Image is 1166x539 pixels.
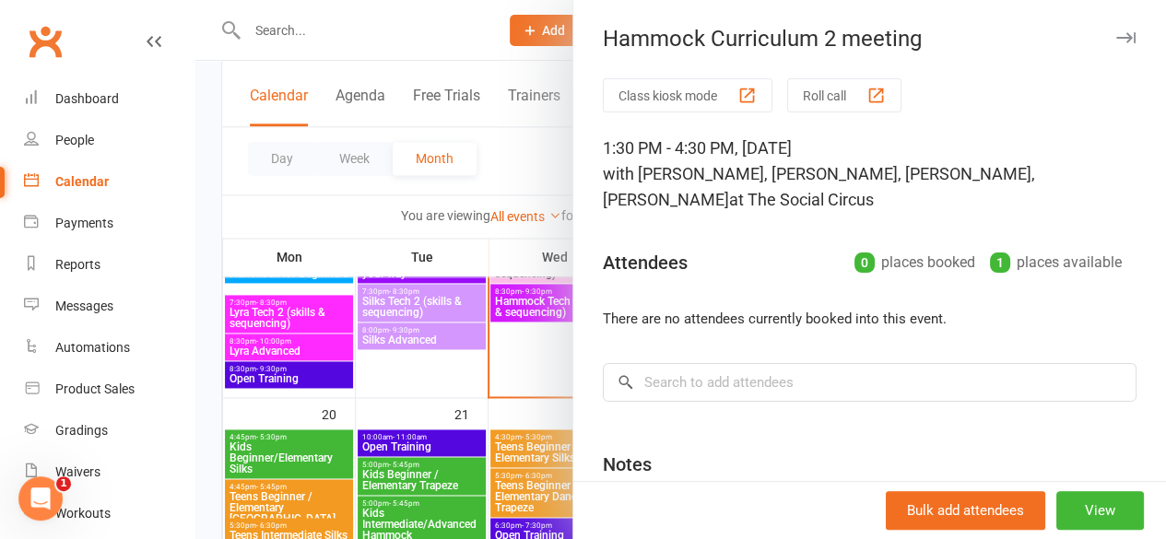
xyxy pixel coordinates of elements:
[55,133,94,147] div: People
[24,286,194,327] a: Messages
[787,78,901,112] button: Roll call
[854,252,875,273] div: 0
[24,161,194,203] a: Calendar
[55,257,100,272] div: Reports
[603,135,1137,213] div: 1:30 PM - 4:30 PM, [DATE]
[55,216,113,230] div: Payments
[24,493,194,534] a: Workouts
[573,26,1166,52] div: Hammock Curriculum 2 meeting
[24,327,194,369] a: Automations
[24,451,194,493] a: Waivers
[603,308,1137,330] li: There are no attendees currently booked into this event.
[990,252,1010,273] div: 1
[55,91,119,106] div: Dashboard
[55,423,108,438] div: Gradings
[55,340,130,355] div: Automations
[24,120,194,161] a: People
[24,203,194,244] a: Payments
[603,451,652,477] div: Notes
[55,381,135,396] div: Product Sales
[24,244,194,286] a: Reports
[603,363,1137,402] input: Search to add attendees
[24,369,194,410] a: Product Sales
[1056,491,1144,530] button: View
[603,78,772,112] button: Class kiosk mode
[55,506,111,521] div: Workouts
[55,464,100,479] div: Waivers
[22,18,68,64] a: Clubworx
[729,190,874,209] span: at The Social Circus
[55,299,113,313] div: Messages
[886,491,1045,530] button: Bulk add attendees
[55,174,109,189] div: Calendar
[24,410,194,451] a: Gradings
[24,78,194,120] a: Dashboard
[854,250,975,275] div: places booked
[990,250,1122,275] div: places available
[56,476,71,491] span: 1
[603,250,688,275] div: Attendees
[603,164,1035,209] span: with [PERSON_NAME], [PERSON_NAME], [PERSON_NAME], [PERSON_NAME]
[18,476,63,521] iframe: Intercom live chat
